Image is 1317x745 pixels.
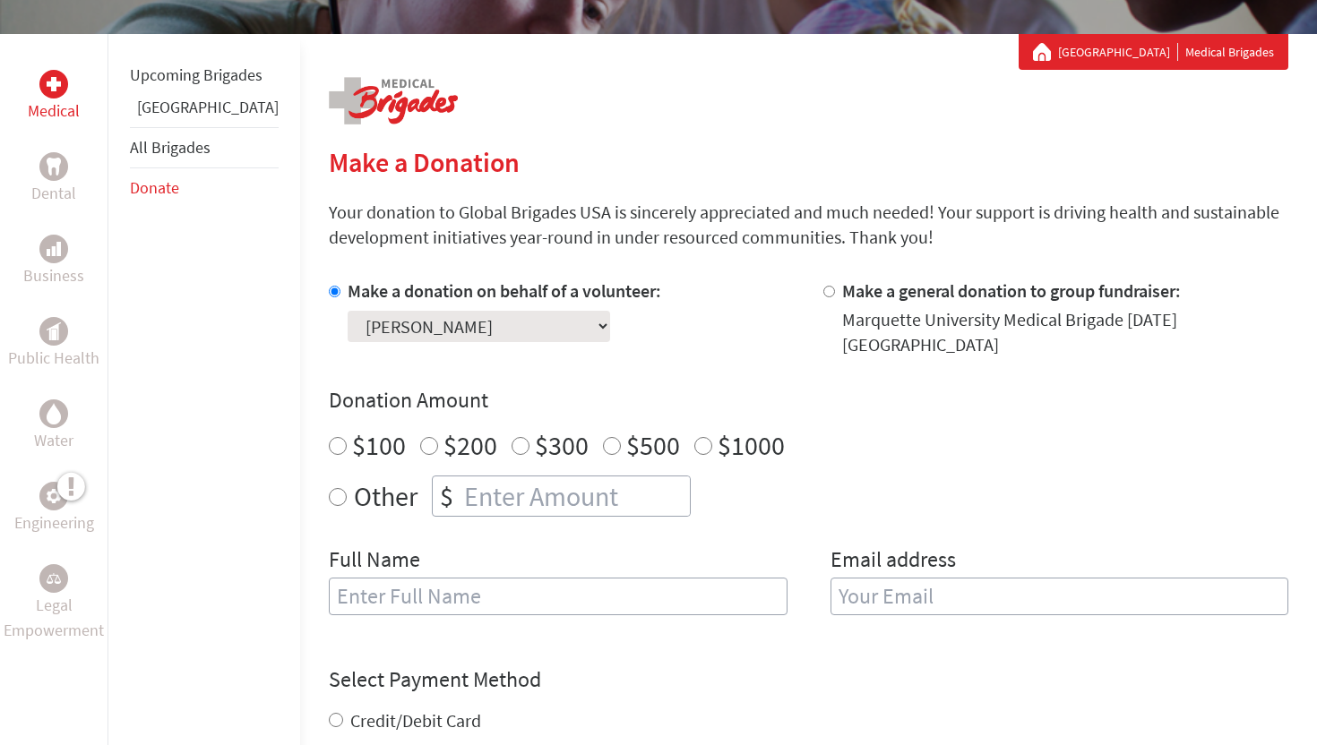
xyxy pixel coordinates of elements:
[23,235,84,288] a: BusinessBusiness
[47,573,61,584] img: Legal Empowerment
[47,489,61,503] img: Engineering
[718,428,785,462] label: $1000
[137,97,279,117] a: [GEOGRAPHIC_DATA]
[1058,43,1178,61] a: [GEOGRAPHIC_DATA]
[39,564,68,593] div: Legal Empowerment
[350,709,481,732] label: Credit/Debit Card
[28,70,80,124] a: MedicalMedical
[39,399,68,428] div: Water
[329,665,1288,694] h4: Select Payment Method
[39,482,68,510] div: Engineering
[842,307,1289,357] div: Marquette University Medical Brigade [DATE] [GEOGRAPHIC_DATA]
[348,279,661,302] label: Make a donation on behalf of a volunteer:
[31,152,76,206] a: DentalDental
[8,346,99,371] p: Public Health
[329,200,1288,250] p: Your donation to Global Brigades USA is sincerely appreciated and much needed! Your support is dr...
[354,475,417,517] label: Other
[47,322,61,340] img: Public Health
[39,152,68,181] div: Dental
[34,399,73,453] a: WaterWater
[4,593,104,643] p: Legal Empowerment
[535,428,589,462] label: $300
[443,428,497,462] label: $200
[39,317,68,346] div: Public Health
[831,578,1289,615] input: Your Email
[130,137,211,158] a: All Brigades
[31,181,76,206] p: Dental
[34,428,73,453] p: Water
[329,545,420,578] label: Full Name
[352,428,406,462] label: $100
[329,77,458,124] img: logo-medical.png
[329,578,788,615] input: Enter Full Name
[23,263,84,288] p: Business
[842,279,1181,302] label: Make a general donation to group fundraiser:
[28,98,80,124] p: Medical
[8,317,99,371] a: Public HealthPublic Health
[130,56,279,95] li: Upcoming Brigades
[831,545,956,578] label: Email address
[39,70,68,98] div: Medical
[130,127,279,168] li: All Brigades
[4,564,104,643] a: Legal EmpowermentLegal Empowerment
[433,476,461,516] div: $
[329,146,1288,178] h2: Make a Donation
[626,428,680,462] label: $500
[130,177,179,198] a: Donate
[14,510,94,535] p: Engineering
[47,77,61,91] img: Medical
[47,242,61,256] img: Business
[14,482,94,535] a: EngineeringEngineering
[47,158,61,175] img: Dental
[39,235,68,263] div: Business
[47,403,61,424] img: Water
[130,64,263,85] a: Upcoming Brigades
[461,476,690,516] input: Enter Amount
[130,95,279,127] li: Panama
[1033,43,1274,61] div: Medical Brigades
[130,168,279,208] li: Donate
[329,386,1288,415] h4: Donation Amount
